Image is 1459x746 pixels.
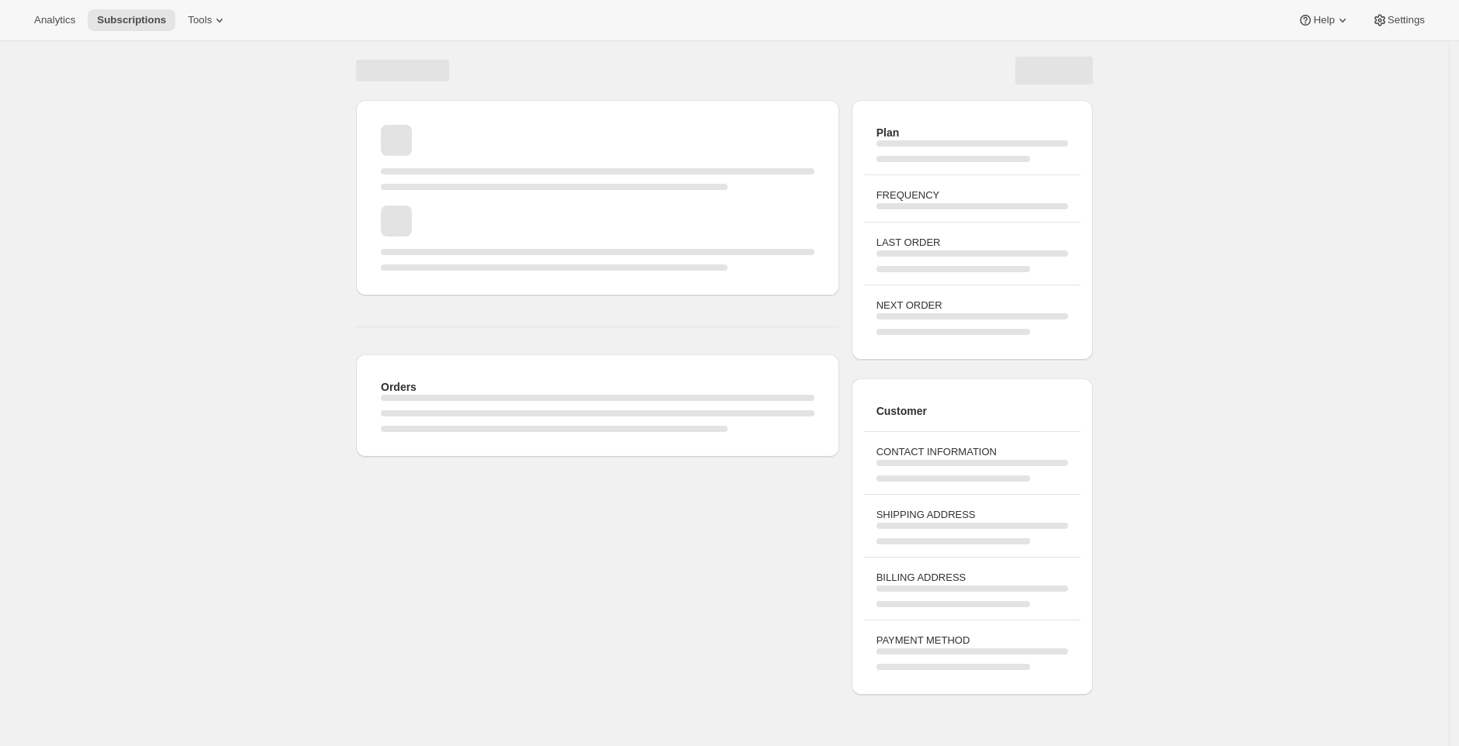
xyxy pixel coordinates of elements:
[34,14,75,26] span: Analytics
[1363,9,1434,31] button: Settings
[876,298,1068,313] h3: NEXT ORDER
[1288,9,1359,31] button: Help
[876,444,1068,460] h3: CONTACT INFORMATION
[1313,14,1334,26] span: Help
[337,41,1112,701] div: Page loading
[178,9,237,31] button: Tools
[1388,14,1425,26] span: Settings
[25,9,85,31] button: Analytics
[97,14,166,26] span: Subscriptions
[876,633,1068,648] h3: PAYMENT METHOD
[876,403,1068,419] h2: Customer
[876,507,1068,523] h3: SHIPPING ADDRESS
[876,188,1068,203] h3: FREQUENCY
[876,570,1068,585] h3: BILLING ADDRESS
[876,235,1068,250] h3: LAST ORDER
[876,125,1068,140] h2: Plan
[381,379,814,395] h2: Orders
[88,9,175,31] button: Subscriptions
[188,14,212,26] span: Tools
